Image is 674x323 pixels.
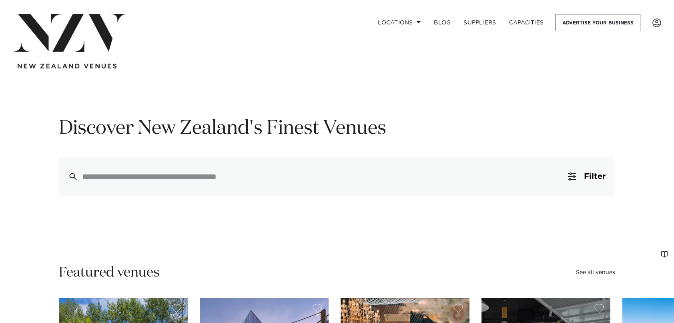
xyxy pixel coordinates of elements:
[13,14,126,52] img: nzv-logo.png
[371,14,427,31] a: Locations
[584,173,606,181] span: Filter
[59,116,615,141] h1: Discover New Zealand's Finest Venues
[427,14,457,31] a: BLOG
[18,64,116,69] img: new-zealand-venues-text.png
[558,157,615,196] button: Filter
[556,14,640,31] a: Advertise your business
[457,14,502,31] a: SUPPLIERS
[576,270,615,275] a: See all venues
[59,264,160,282] h2: Featured venues
[503,14,550,31] a: Capacities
